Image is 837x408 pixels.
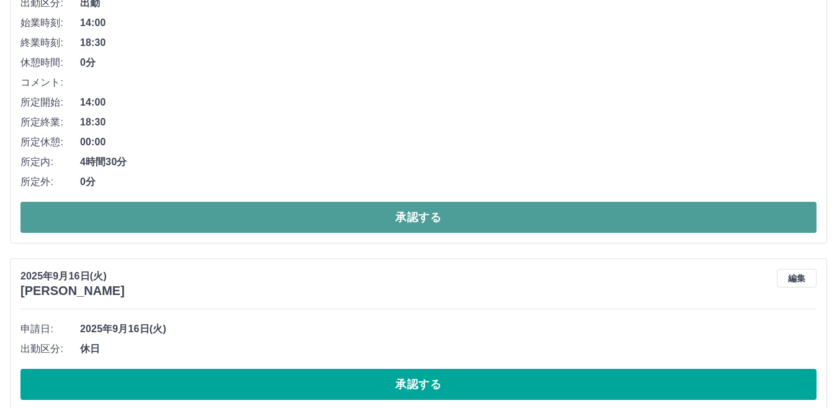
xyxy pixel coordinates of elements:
p: 2025年9月16日(火) [20,269,125,284]
span: コメント: [20,75,80,90]
span: 0分 [80,175,817,189]
span: 4時間30分 [80,155,817,170]
span: 終業時刻: [20,35,80,50]
span: 14:00 [80,16,817,30]
span: 出勤区分: [20,342,80,356]
h3: [PERSON_NAME] [20,284,125,298]
span: 申請日: [20,322,80,337]
span: 2025年9月16日(火) [80,322,817,337]
button: 編集 [777,269,817,288]
span: 所定休憩: [20,135,80,150]
span: 所定終業: [20,115,80,130]
button: 承認する [20,369,817,400]
span: 所定外: [20,175,80,189]
span: 18:30 [80,35,817,50]
span: 所定内: [20,155,80,170]
span: 14:00 [80,95,817,110]
span: 所定開始: [20,95,80,110]
span: 休日 [80,342,817,356]
span: 0分 [80,55,817,70]
span: 18:30 [80,115,817,130]
button: 承認する [20,202,817,233]
span: 00:00 [80,135,817,150]
span: 休憩時間: [20,55,80,70]
span: 始業時刻: [20,16,80,30]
